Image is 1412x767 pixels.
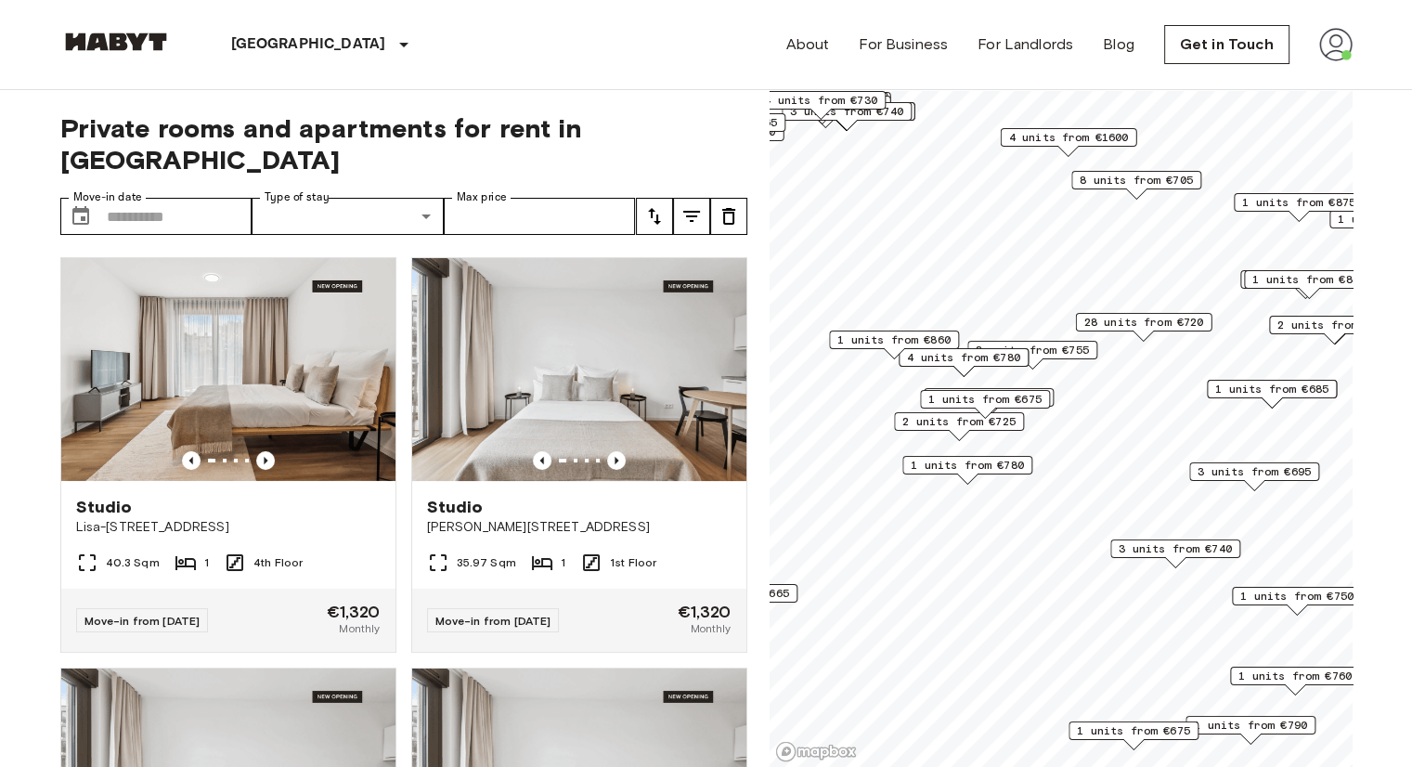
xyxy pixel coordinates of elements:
[607,451,626,470] button: Previous image
[76,518,381,537] span: Lisa-[STREET_ADDRESS]
[1240,270,1370,299] div: Map marker
[1077,722,1190,739] span: 1 units from €675
[457,189,507,205] label: Max price
[204,554,209,571] span: 1
[411,257,747,653] a: Marketing picture of unit DE-01-490-109-001Previous imagePrevious imageStudio[PERSON_NAME][STREET...
[327,604,381,620] span: €1,320
[1269,316,1399,344] div: Map marker
[1230,667,1360,695] div: Map marker
[758,92,887,121] div: Map marker
[231,33,386,56] p: [GEOGRAPHIC_DATA]
[339,620,380,637] span: Monthly
[1232,587,1362,616] div: Map marker
[62,198,99,235] button: Choose date
[435,614,551,628] span: Move-in from [DATE]
[84,614,201,628] span: Move-in from [DATE]
[60,112,747,175] span: Private rooms and apartments for rent in [GEOGRAPHIC_DATA]
[676,585,789,602] span: 1 units from €665
[265,189,330,205] label: Type of stay
[106,554,160,571] span: 40.3 Sqm
[902,456,1032,485] div: Map marker
[1083,314,1203,331] span: 28 units from €720
[76,496,133,518] span: Studio
[859,33,948,56] a: For Business
[1277,317,1391,333] span: 2 units from €635
[1000,128,1136,157] div: Map marker
[782,102,912,131] div: Map marker
[754,92,890,121] div: Map marker
[1319,28,1353,61] img: avatar
[1119,540,1232,557] span: 3 units from €740
[829,331,959,359] div: Map marker
[61,258,395,481] img: Marketing picture of unit DE-01-491-404-001
[690,620,731,637] span: Monthly
[412,258,746,481] img: Marketing picture of unit DE-01-490-109-001
[253,554,303,571] span: 4th Floor
[778,102,914,131] div: Map marker
[73,189,142,205] label: Move-in date
[902,413,1016,430] span: 2 units from €725
[710,198,747,235] button: tune
[610,554,656,571] span: 1st Floor
[678,604,732,620] span: €1,320
[924,388,1054,417] div: Map marker
[928,391,1042,408] span: 1 units from €675
[932,389,1045,406] span: 1 units from €715
[754,96,890,124] div: Map marker
[775,741,857,762] a: Mapbox logo
[764,92,877,109] span: 4 units from €730
[1189,462,1319,491] div: Map marker
[427,518,732,537] span: [PERSON_NAME][STREET_ADDRESS]
[664,114,777,131] span: 7 units from €665
[673,198,710,235] button: tune
[1185,716,1315,745] div: Map marker
[1008,129,1128,146] span: 4 units from €1600
[256,451,275,470] button: Previous image
[837,331,951,348] span: 1 units from €860
[1252,271,1366,288] span: 1 units from €810
[1080,172,1193,188] span: 8 units from €705
[1164,25,1289,64] a: Get in Touch
[182,451,201,470] button: Previous image
[60,32,172,51] img: Habyt
[756,91,886,120] div: Map marker
[1238,668,1352,684] span: 1 units from €760
[894,412,1024,441] div: Map marker
[1075,313,1211,342] div: Map marker
[1240,588,1354,604] span: 1 units from €750
[790,103,903,120] span: 3 units from €740
[1194,717,1307,734] span: 1 units from €790
[655,113,785,142] div: Map marker
[899,348,1029,377] div: Map marker
[1242,194,1355,211] span: 1 units from €875
[1071,171,1201,200] div: Map marker
[667,584,797,613] div: Map marker
[907,349,1020,366] span: 4 units from €780
[1110,539,1240,568] div: Map marker
[533,451,551,470] button: Previous image
[911,457,1024,474] span: 1 units from €780
[967,341,1097,370] div: Map marker
[457,554,516,571] span: 35.97 Sqm
[1198,463,1311,480] span: 3 units from €695
[1103,33,1134,56] a: Blog
[1069,721,1198,750] div: Map marker
[1234,193,1364,222] div: Map marker
[978,33,1073,56] a: For Landlords
[636,198,673,235] button: tune
[561,554,565,571] span: 1
[60,257,396,653] a: Marketing picture of unit DE-01-491-404-001Previous imagePrevious imageStudioLisa-[STREET_ADDRESS...
[786,33,830,56] a: About
[1207,380,1337,409] div: Map marker
[427,496,484,518] span: Studio
[920,390,1050,419] div: Map marker
[976,342,1089,358] span: 3 units from €755
[1215,381,1328,397] span: 1 units from €685
[1244,270,1374,299] div: Map marker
